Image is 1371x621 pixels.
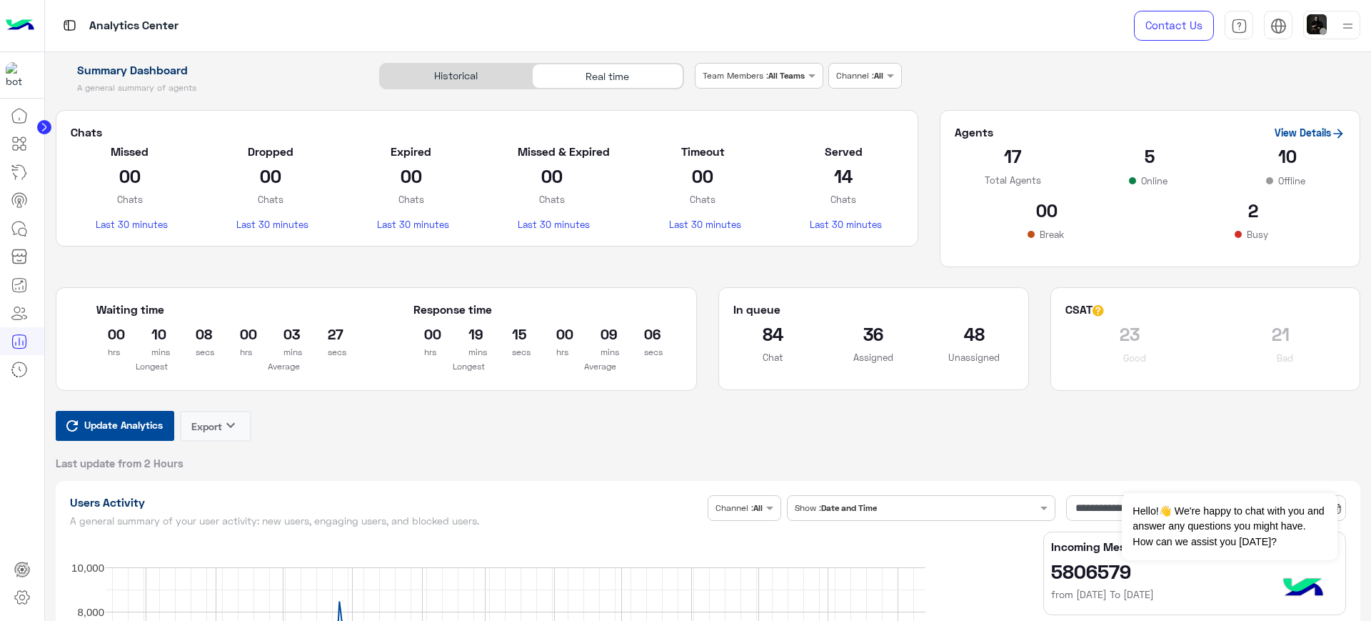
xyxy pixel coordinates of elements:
[468,345,469,359] p: mins
[1065,302,1104,317] h5: CSAT
[61,16,79,34] img: tab
[96,359,207,374] p: Longest
[733,302,780,317] h5: In queue
[56,411,174,441] button: Update Analytics
[512,322,513,345] h2: 15
[6,62,31,88] img: 1403182699927242
[1270,18,1287,34] img: tab
[546,359,656,374] p: Average
[834,322,913,345] h2: 36
[1092,144,1207,167] h2: 5
[380,64,531,89] div: Historical
[810,192,878,207] p: Chats
[733,350,813,364] p: Chat
[56,82,363,94] h5: A general summary of agents
[1122,493,1337,560] span: Hello!👋 We're happy to chat with you and answer any questions you might have. How can we assist y...
[222,417,239,434] i: keyboard_arrow_down
[71,562,104,574] text: 10,000
[96,144,164,159] h5: Missed
[935,350,1014,364] p: Unassigned
[935,322,1014,345] h2: 48
[377,192,445,207] p: Chats
[556,322,557,345] h2: 00
[96,302,338,317] h5: Waiting time
[240,322,241,345] h2: 00
[96,217,164,232] p: Last 30 minutes
[1278,564,1328,614] img: hulul-logo.png
[669,164,737,187] h2: 00
[1037,227,1067,242] p: Break
[733,322,813,345] h2: 84
[518,144,586,159] h5: Missed & Expired
[669,217,737,232] p: Last 30 minutes
[1120,351,1149,365] p: Good
[1225,11,1253,41] a: tab
[955,125,993,139] h5: Agents
[1244,227,1271,242] p: Busy
[644,322,645,345] h2: 06
[6,11,34,41] img: Logo
[70,515,703,527] h5: A general summary of your user activity: new users, engaging users, and blocked users.
[1051,587,1338,602] h6: from [DATE] To [DATE]
[1160,199,1345,222] h2: 2
[70,495,703,510] h1: Users Activity
[56,63,363,77] h1: Summary Dashboard
[518,217,586,232] p: Last 30 minutes
[512,345,513,359] p: secs
[874,70,883,81] b: All
[71,125,903,139] h5: Chats
[810,144,878,159] h5: Served
[1230,144,1345,167] h2: 10
[1065,322,1195,345] h2: 23
[834,350,913,364] p: Assigned
[1138,174,1170,188] p: Online
[56,456,184,470] span: Last update from 2 Hours
[1231,18,1247,34] img: tab
[1051,560,1338,582] h2: 5806579
[180,411,251,442] button: Exportkeyboard_arrow_down
[377,217,445,232] p: Last 30 minutes
[377,164,445,187] h2: 00
[556,345,557,359] p: hrs
[810,217,878,232] p: Last 30 minutes
[228,359,339,374] p: Average
[240,345,241,359] p: hrs
[1216,322,1345,345] h2: 21
[236,164,304,187] h2: 00
[96,192,164,207] p: Chats
[413,302,492,317] h5: Response time
[81,415,166,434] span: Update Analytics
[518,192,586,207] p: Chats
[1339,17,1357,35] img: profile
[1275,174,1308,188] p: Offline
[424,322,425,345] h2: 00
[151,322,152,345] h2: 10
[1274,351,1296,365] p: Bad
[1275,126,1345,139] a: View Details
[1051,540,1338,554] h5: Incoming Messages
[955,199,1140,222] h2: 00
[518,164,586,187] h2: 00
[424,345,425,359] p: hrs
[669,144,737,159] h5: Timeout
[77,606,104,618] text: 8,000
[955,144,1070,167] h2: 17
[644,345,645,359] p: secs
[468,322,469,345] h2: 19
[1134,11,1214,41] a: Contact Us
[810,164,878,187] h2: 14
[236,192,304,207] p: Chats
[236,144,304,159] h5: Dropped
[96,164,164,187] h2: 00
[236,217,304,232] p: Last 30 minutes
[151,345,152,359] p: mins
[413,359,524,374] p: Longest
